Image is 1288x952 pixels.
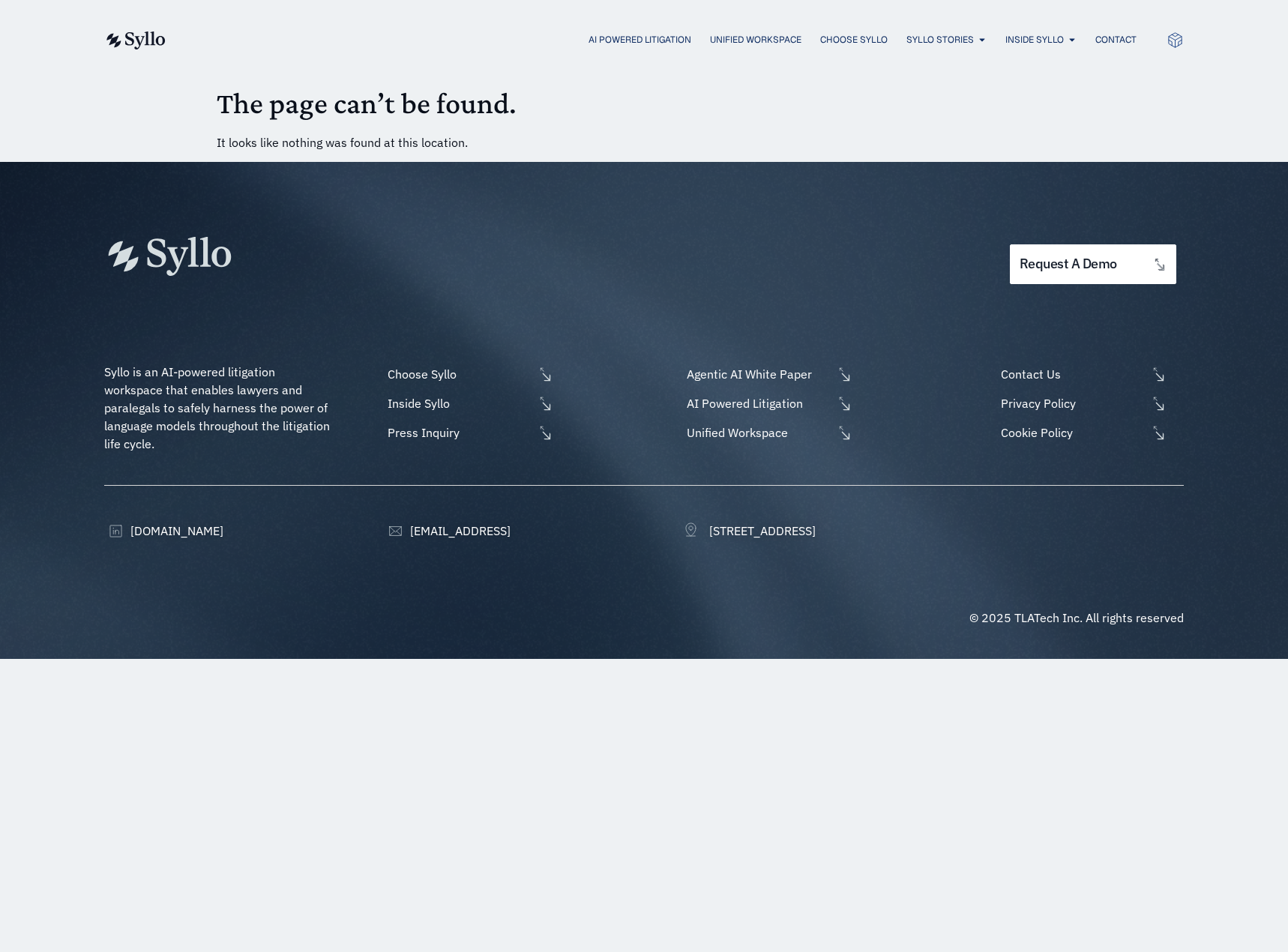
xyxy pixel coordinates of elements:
span: request a demo [1020,257,1117,271]
span: Press Inquiry [384,424,534,442]
a: Contact [1095,33,1137,46]
a: Unified Workspace [710,33,801,46]
span: Choose Syllo [384,365,534,383]
span: [STREET_ADDRESS] [705,522,816,540]
span: Contact Us [997,365,1147,383]
a: Choose Syllo [820,33,888,46]
img: syllo [104,31,166,49]
a: Contact Us [997,365,1184,383]
a: [EMAIL_ADDRESS] [384,522,511,540]
a: Syllo Stories [906,33,974,46]
span: AI Powered Litigation [683,394,833,412]
div: Menu Toggle [196,33,1137,47]
a: Inside Syllo [384,394,553,412]
a: Cookie Policy [997,424,1184,442]
a: [DOMAIN_NAME] [104,522,223,540]
a: Press Inquiry [384,424,553,442]
span: Inside Syllo [384,394,534,412]
a: AI Powered Litigation [683,394,852,412]
span: © 2025 TLATech Inc. All rights reserved [969,610,1184,625]
a: Agentic AI White Paper [683,365,852,383]
span: [EMAIL_ADDRESS] [406,522,511,540]
a: Privacy Policy [997,394,1184,412]
a: [STREET_ADDRESS] [683,522,816,540]
span: Unified Workspace [683,424,833,442]
a: AI Powered Litigation [589,33,691,46]
a: Choose Syllo [384,365,553,383]
span: Privacy Policy [997,394,1147,412]
span: Agentic AI White Paper [683,365,833,383]
span: [DOMAIN_NAME] [127,522,223,540]
span: Cookie Policy [997,424,1147,442]
a: request a demo [1010,244,1176,284]
nav: Menu [196,33,1137,47]
span: Syllo is an AI-powered litigation workspace that enables lawyers and paralegals to safely harness... [104,364,333,451]
h1: The page can’t be found. [217,85,1071,121]
a: Unified Workspace [683,424,852,442]
p: It looks like nothing was found at this location. [217,133,1071,151]
a: Inside Syllo [1005,33,1064,46]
